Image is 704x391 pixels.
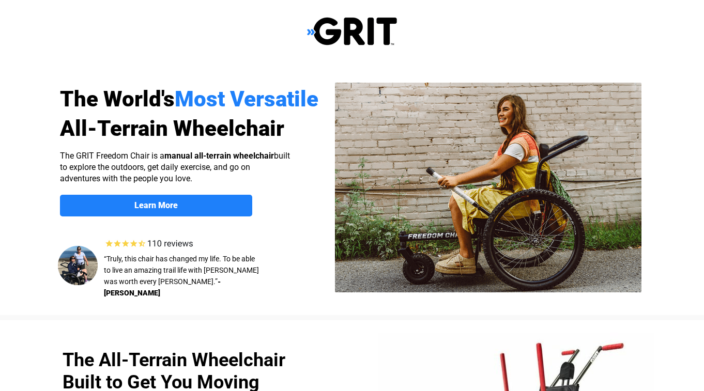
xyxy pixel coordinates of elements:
strong: Learn More [134,200,178,210]
span: The GRIT Freedom Chair is a built to explore the outdoors, get daily exercise, and go on adventur... [60,151,290,183]
strong: manual all-terrain wheelchair [164,151,274,161]
a: Learn More [60,195,252,216]
span: All-Terrain Wheelchair [60,116,284,141]
span: Most Versatile [175,86,318,112]
span: “Truly, this chair has changed my life. To be able to live an amazing trail life with [PERSON_NAM... [104,255,259,286]
span: The World's [60,86,175,112]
